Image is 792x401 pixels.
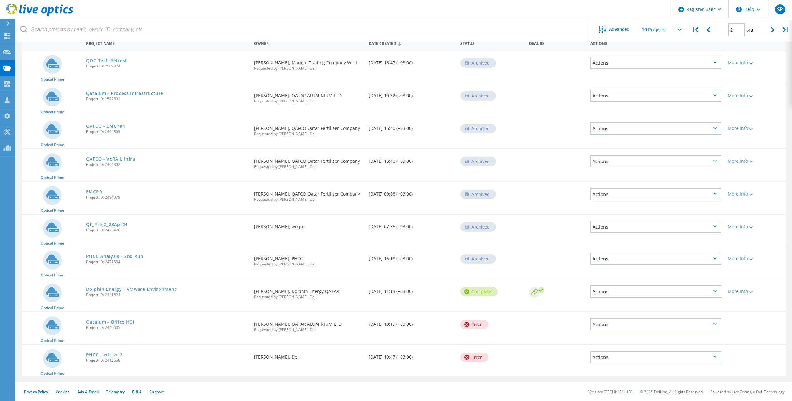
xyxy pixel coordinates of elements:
a: EMCPR [86,190,102,194]
div: | [779,19,792,41]
div: [DATE] 07:35 (+03:00) [366,215,457,235]
div: [PERSON_NAME], Mannai Trading Company W.L.L [251,51,366,77]
span: SP [777,7,783,12]
div: Project Name [83,37,251,49]
a: Qatalum - Office HCI [86,320,134,324]
div: Archived [460,157,496,166]
div: Actions [587,37,725,49]
li: Version: [TECHNICAL_ID] [588,389,632,394]
a: Dolphin Energy - VMware Environment [86,287,177,291]
div: Archived [460,58,496,68]
div: Actions [590,155,721,167]
div: Archived [460,124,496,133]
span: Optical Prime [41,339,64,343]
li: © 2025 Dell Inc. All Rights Reserved [640,389,703,394]
span: of 8 [746,27,753,33]
div: [PERSON_NAME], QATAR ALUMINIUM LTD [251,312,366,338]
span: Project ID: 2471864 [86,260,248,264]
div: [DATE] 09:08 (+03:00) [366,182,457,202]
div: Actions [590,318,721,330]
a: PHCC - gdc-vc.2 [86,353,123,357]
div: Actions [590,188,721,200]
span: Project ID: 2502691 [86,97,248,101]
a: Cookies [56,389,70,394]
a: Telemetry [106,389,125,394]
div: Actions [590,253,721,265]
div: Actions [590,285,721,298]
div: More Info [728,225,783,229]
a: Ads & Email [77,389,99,394]
a: Privacy Policy [24,389,48,394]
span: Optical Prime [41,143,64,147]
div: Status [457,37,526,49]
span: Project ID: 2494079 [86,196,248,199]
a: Support [149,389,164,394]
span: Project ID: 2494303 [86,130,248,134]
div: Actions [590,351,721,363]
div: Date Created [366,37,457,49]
div: Actions [590,122,721,135]
div: [PERSON_NAME], QAFCO Qatar Fertiliser Company [251,116,366,142]
div: [PERSON_NAME], QAFCO Qatar Fertiliser Company [251,149,366,175]
span: Requested by [PERSON_NAME], Dell [254,262,362,266]
div: Archived [460,91,496,101]
div: [PERSON_NAME], QAFCO Qatar Fertiliser Company [251,182,366,208]
div: [DATE] 15:40 (+03:00) [366,116,457,137]
a: QF_Proj2_28Apr24 [86,222,128,227]
div: More Info [728,192,783,196]
div: [PERSON_NAME], woqod [251,215,366,235]
span: Optical Prime [41,241,64,245]
div: [PERSON_NAME], QATAR ALUMINIUM LTD [251,83,366,109]
span: Requested by [PERSON_NAME], Dell [254,67,362,70]
div: [DATE] 11:13 (+03:00) [366,279,457,300]
div: Error [460,320,488,329]
div: | [689,19,702,41]
a: QAFCO - VxRAIL Infra [86,157,135,161]
span: Optical Prime [41,110,64,114]
span: Project ID: 2441524 [86,293,248,297]
a: QOC Tech Refresh [86,58,128,63]
div: Actions [590,221,721,233]
div: [PERSON_NAME], Dell [251,345,366,365]
span: Project ID: 2413558 [86,359,248,362]
a: EULA [132,389,142,394]
div: Actions [590,90,721,102]
div: Archived [460,190,496,199]
span: Project ID: 2440005 [86,326,248,329]
div: Actions [590,57,721,69]
span: Requested by [PERSON_NAME], Dell [254,328,362,332]
a: PHCC Analysis - 2nd Run [86,254,144,259]
span: Project ID: 2475476 [86,228,248,232]
span: Optical Prime [41,372,64,375]
a: Qatalum - Process Infrastructure [86,91,163,96]
div: More Info [728,159,783,163]
div: More Info [728,61,783,65]
span: Requested by [PERSON_NAME], Dell [254,165,362,169]
div: More Info [728,93,783,98]
div: Complete [460,287,498,296]
div: [DATE] 16:47 (+03:00) [366,51,457,71]
svg: \n [736,7,742,12]
div: Archived [460,222,496,232]
div: Deal Id [526,37,587,49]
a: QAFCO - EMCPR1 [86,124,125,128]
div: [DATE] 10:32 (+03:00) [366,83,457,104]
span: Optical Prime [41,176,64,180]
span: Optical Prime [41,209,64,212]
span: Requested by [PERSON_NAME], Dell [254,132,362,136]
span: Requested by [PERSON_NAME], Dell [254,99,362,103]
div: [PERSON_NAME], PHCC [251,246,366,272]
span: Project ID: 2509374 [86,64,248,68]
span: Project ID: 2494302 [86,163,248,166]
div: Owner [251,37,366,49]
span: Optical Prime [41,77,64,81]
div: Error [460,353,488,362]
span: Advanced [609,27,630,32]
input: Search projects by name, owner, ID, company, etc [16,19,589,41]
a: Live Optics Dashboard [6,13,73,17]
div: [DATE] 15:40 (+03:00) [366,149,457,170]
div: [DATE] 16:18 (+03:00) [366,246,457,267]
div: [PERSON_NAME], Dolphin Energy QATAR [251,279,366,305]
span: Optical Prime [41,306,64,310]
div: More Info [728,289,783,294]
